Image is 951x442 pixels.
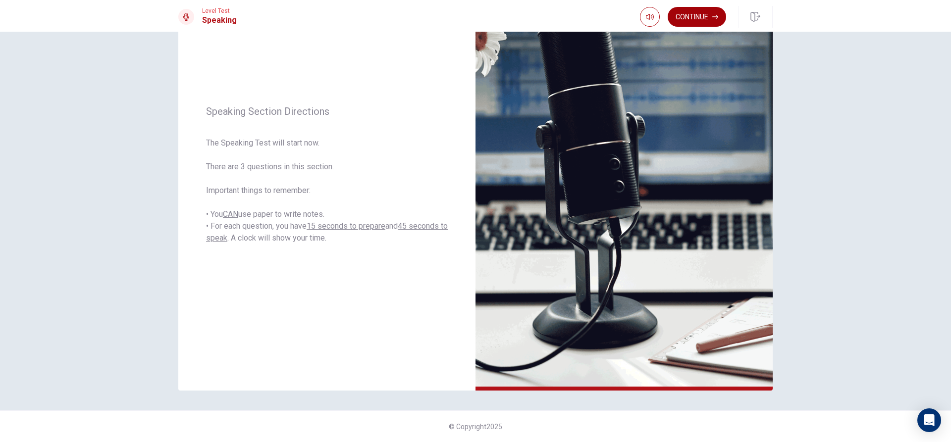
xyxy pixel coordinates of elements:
button: Continue [668,7,726,27]
u: 15 seconds to prepare [307,221,385,231]
span: © Copyright 2025 [449,423,502,431]
h1: Speaking [202,14,237,26]
span: The Speaking Test will start now. There are 3 questions in this section. Important things to reme... [206,137,448,244]
span: Level Test [202,7,237,14]
u: CAN [223,209,238,219]
span: Speaking Section Directions [206,105,448,117]
div: Open Intercom Messenger [917,408,941,432]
